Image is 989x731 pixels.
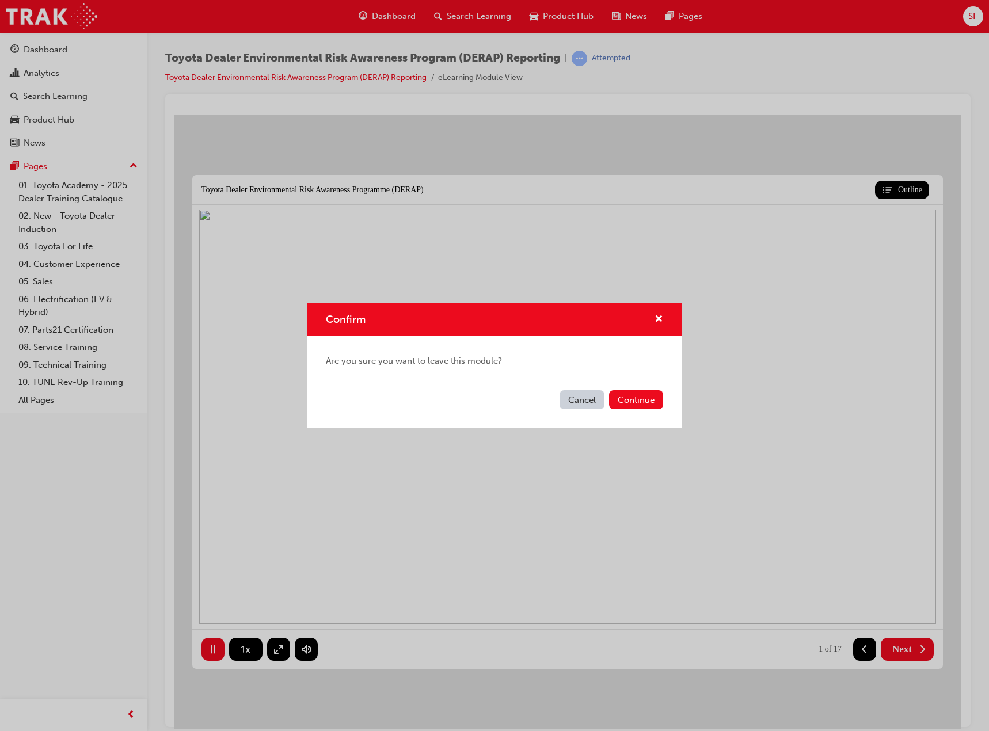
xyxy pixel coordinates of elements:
span: Next [718,529,737,540]
div: 1 of 17 [644,530,667,539]
span: Outline [724,70,748,81]
span: Confirm [326,313,366,326]
div: Confirm [307,303,682,428]
button: Continue [609,390,663,409]
div: Are you sure you want to leave this module? [307,336,682,386]
div: Toyota Dealer Environmental Risk Awareness Programme (DERAP) [27,70,249,81]
button: cross-icon [655,313,663,327]
button: Cancel [560,390,604,409]
span: cross-icon [655,315,663,325]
